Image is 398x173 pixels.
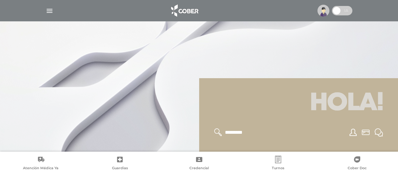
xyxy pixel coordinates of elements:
[160,156,238,172] a: Credencial
[238,156,317,172] a: Turnos
[272,166,284,171] span: Turnos
[168,3,201,18] img: logo_cober_home-white.png
[317,5,329,17] img: profile-placeholder.svg
[46,7,53,15] img: Cober_menu-lines-white.svg
[348,166,367,171] span: Cober Doc
[23,166,59,171] span: Atención Médica Ya
[112,166,128,171] span: Guardias
[318,156,397,172] a: Cober Doc
[80,156,159,172] a: Guardias
[189,166,209,171] span: Credencial
[207,86,391,121] h1: Hola!
[1,156,80,172] a: Atención Médica Ya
